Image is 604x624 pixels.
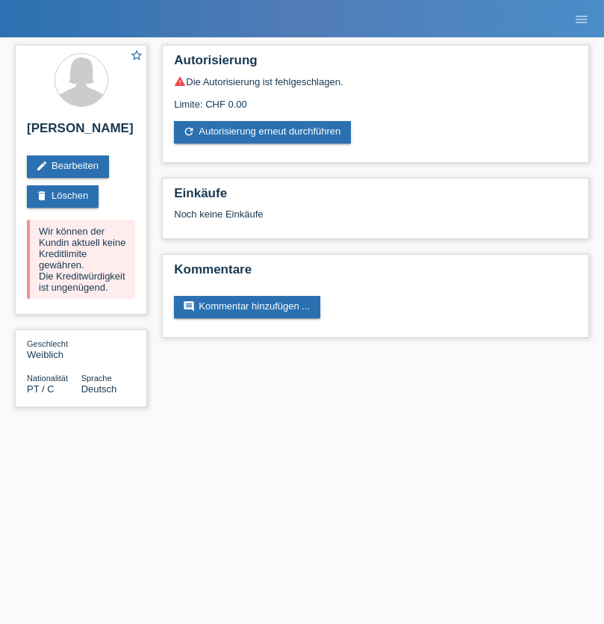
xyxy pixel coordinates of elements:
a: menu [567,14,597,23]
i: refresh [183,126,195,138]
span: Portugal / C / 18.07.2013 [27,383,55,395]
a: deleteLöschen [27,185,99,208]
h2: Einkäufe [174,186,577,208]
div: Wir können der Kundin aktuell keine Kreditlimite gewähren. Die Kreditwürdigkeit ist ungenügend. [27,220,135,299]
i: star_border [130,49,143,62]
i: warning [174,75,186,87]
i: delete [36,190,48,202]
i: comment [183,300,195,312]
div: Weiblich [27,338,81,360]
i: menu [574,12,589,27]
a: refreshAutorisierung erneut durchführen [174,121,351,143]
div: Die Autorisierung ist fehlgeschlagen. [174,75,577,87]
h2: Autorisierung [174,53,577,75]
span: Nationalität [27,374,68,383]
a: star_border [130,49,143,64]
h2: Kommentare [174,262,577,285]
div: Noch keine Einkäufe [174,208,577,231]
i: edit [36,160,48,172]
span: Geschlecht [27,339,68,348]
div: Limite: CHF 0.00 [174,87,577,110]
span: Sprache [81,374,112,383]
a: commentKommentar hinzufügen ... [174,296,320,318]
span: Deutsch [81,383,117,395]
a: editBearbeiten [27,155,109,178]
h2: [PERSON_NAME] [27,121,135,143]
